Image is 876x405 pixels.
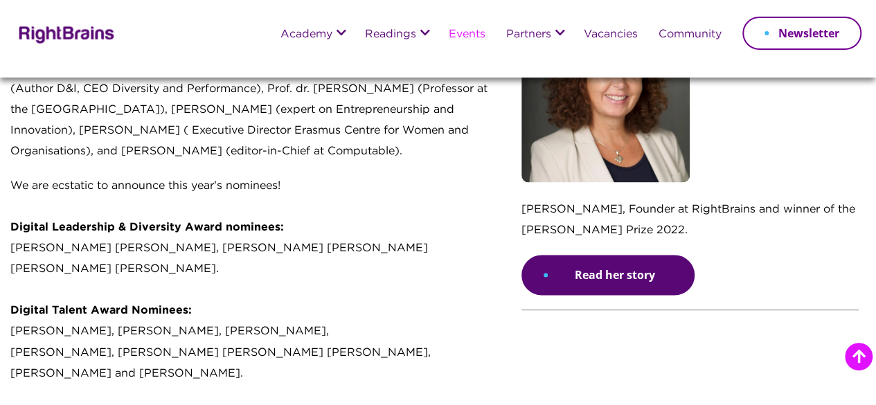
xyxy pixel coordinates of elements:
a: Read her story [521,255,695,295]
a: Events [449,29,485,41]
img: Rightbrains [15,24,115,44]
span: determined by an expert jury consisting of [PERSON_NAME] (Author D&I, CEO Diversity and Performan... [10,63,488,156]
a: Vacancies [584,29,638,41]
p: [PERSON_NAME], Founder at RightBrains and winner of the [PERSON_NAME] Prize 2022. [521,199,859,255]
a: Newsletter [742,17,861,50]
a: Partners [506,29,551,41]
strong: Digital Talent Award Nominees: [10,305,192,316]
a: Readings [365,29,416,41]
strong: Digital Leadership & Diversity Award nominees: [10,222,284,233]
a: Community [659,29,722,41]
a: Academy [280,29,332,41]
